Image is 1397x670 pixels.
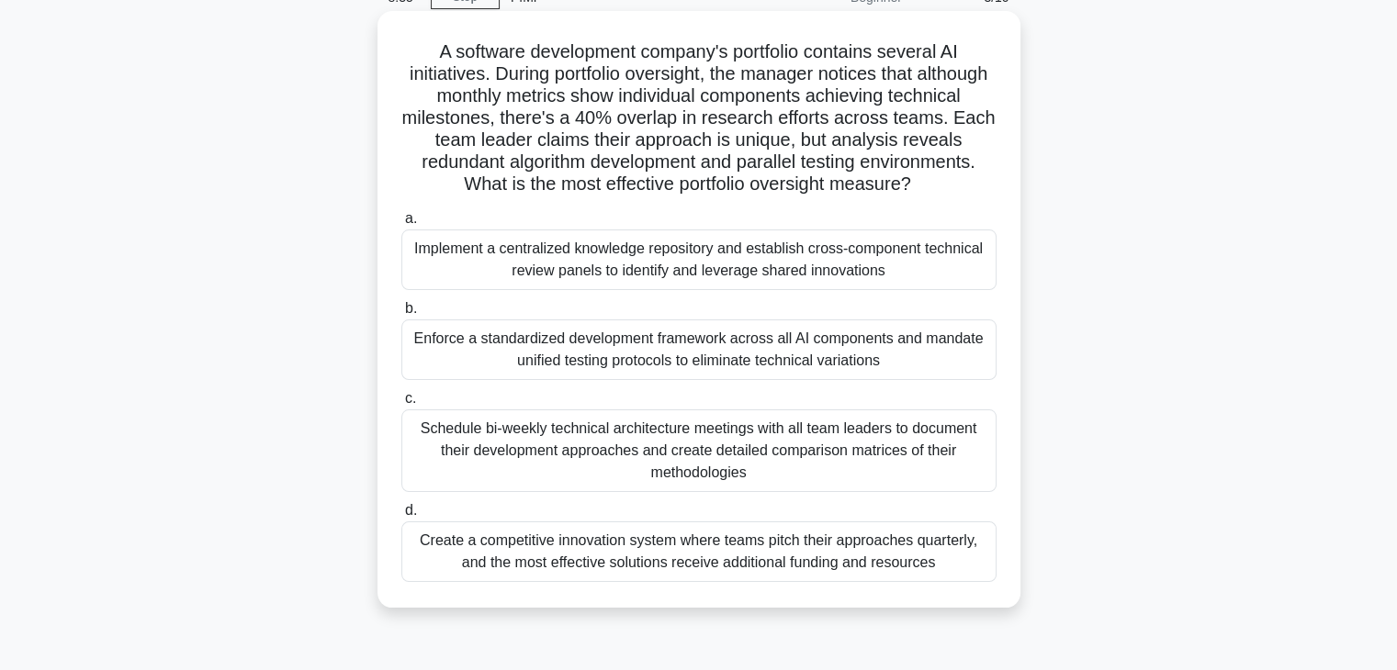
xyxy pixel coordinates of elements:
h5: A software development company's portfolio contains several AI initiatives. During portfolio over... [400,40,998,196]
span: d. [405,502,417,518]
span: b. [405,300,417,316]
div: Enforce a standardized development framework across all AI components and mandate unified testing... [401,319,997,380]
div: Schedule bi-weekly technical architecture meetings with all team leaders to document their develo... [401,409,997,492]
div: Create a competitive innovation system where teams pitch their approaches quarterly, and the most... [401,521,997,582]
span: a. [405,210,417,226]
span: c. [405,390,416,406]
div: Implement a centralized knowledge repository and establish cross-component technical review panel... [401,229,997,290]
